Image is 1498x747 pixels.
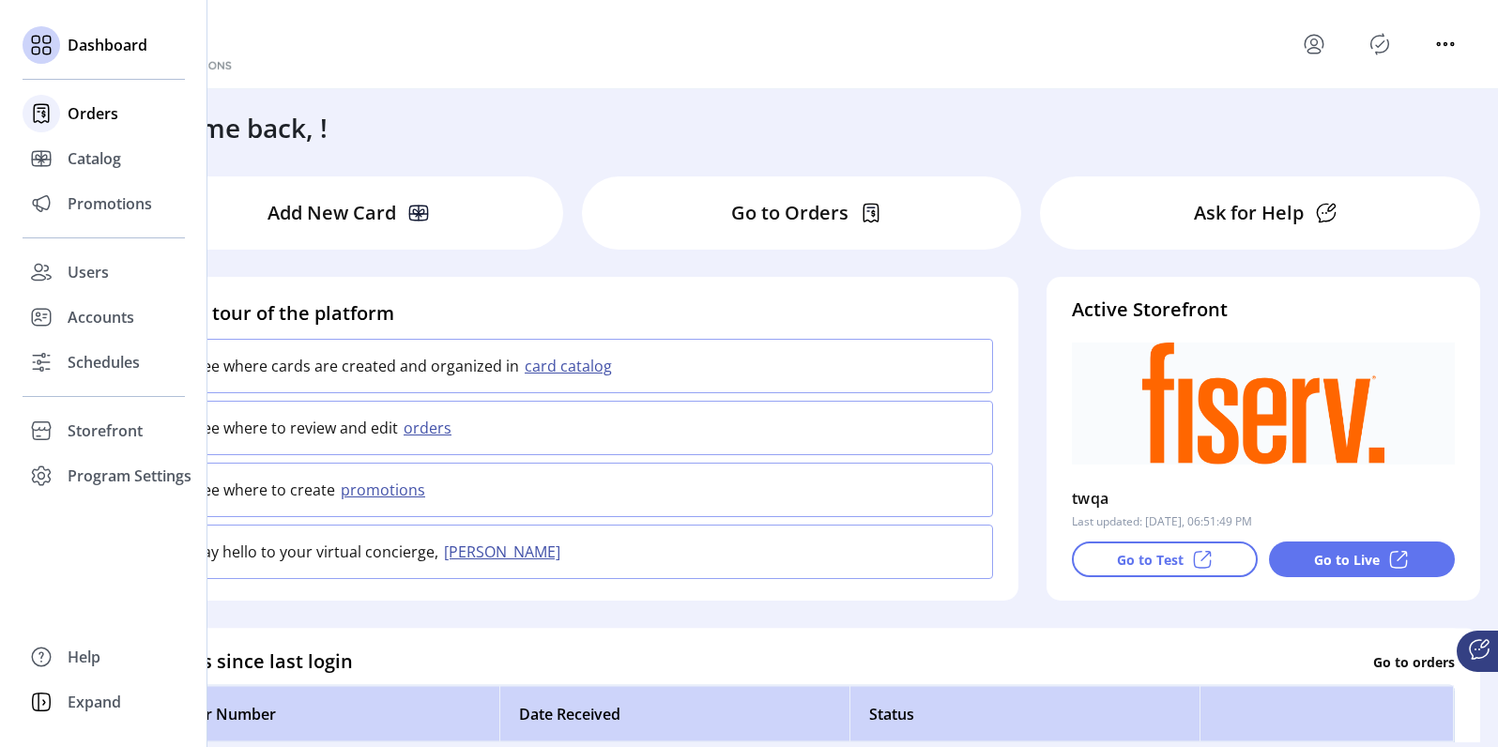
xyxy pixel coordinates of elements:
[68,192,152,215] span: Promotions
[194,355,519,377] p: See where cards are created and organized in
[519,355,623,377] button: card catalog
[68,646,100,668] span: Help
[149,686,499,742] th: Order Number
[1430,29,1460,59] button: menu
[438,541,572,563] button: [PERSON_NAME]
[68,306,134,328] span: Accounts
[499,686,849,742] th: Date Received
[68,419,143,442] span: Storefront
[267,199,396,227] p: Add New Card
[1117,550,1184,570] p: Go to Test
[1072,296,1455,324] h4: Active Storefront
[194,417,398,439] p: See where to review and edit
[194,479,335,501] p: See where to create
[1299,29,1329,59] button: menu
[148,648,353,676] h4: Orders since last login
[1373,651,1455,671] p: Go to orders
[148,299,993,328] h4: Take a tour of the platform
[335,479,436,501] button: promotions
[194,541,438,563] p: Say hello to your virtual concierge,
[124,108,328,147] h3: Welcome back, !
[68,34,147,56] span: Dashboard
[1072,513,1252,530] p: Last updated: [DATE], 06:51:49 PM
[849,686,1200,742] th: Status
[68,261,109,283] span: Users
[398,417,463,439] button: orders
[731,199,848,227] p: Go to Orders
[1072,483,1109,513] p: twqa
[68,691,121,713] span: Expand
[68,147,121,170] span: Catalog
[1314,550,1380,570] p: Go to Live
[68,465,191,487] span: Program Settings
[1365,29,1395,59] button: Publisher Panel
[68,102,118,125] span: Orders
[68,351,140,373] span: Schedules
[1194,199,1304,227] p: Ask for Help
